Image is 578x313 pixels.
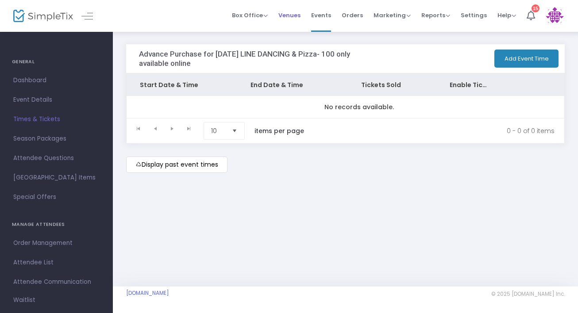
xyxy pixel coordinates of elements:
[211,126,225,135] span: 10
[532,4,539,12] div: 15
[13,114,100,125] span: Times & Tickets
[13,276,100,288] span: Attendee Communication
[494,50,559,68] button: Add Event Time
[497,11,516,19] span: Help
[12,53,101,71] h4: GENERAL
[421,11,450,19] span: Reports
[13,153,100,164] span: Attendee Questions
[491,290,565,298] span: © 2025 [DOMAIN_NAME] Inc.
[126,290,169,297] a: [DOMAIN_NAME]
[254,126,304,135] label: items per page
[13,172,100,183] span: [GEOGRAPHIC_DATA] Items
[323,122,555,140] kendo-pager-info: 0 - 0 of 0 items
[13,133,100,145] span: Season Packages
[342,4,363,27] span: Orders
[139,50,354,68] h3: Advance Purchase for [DATE] LINE DANCING & Pizza- 100 only available online
[13,191,100,203] span: Special Offers
[228,122,241,139] button: Select
[13,257,100,268] span: Attendee List
[232,11,268,19] span: Box Office
[461,4,487,27] span: Settings
[12,216,101,233] h4: MANAGE ATTENDEES
[126,156,227,173] m-button: Display past event times
[127,74,564,118] div: Data table
[13,237,100,249] span: Order Management
[13,94,100,106] span: Event Details
[237,74,348,96] th: End Date & Time
[127,74,237,96] th: Start Date & Time
[348,74,436,96] th: Tickets Sold
[13,296,35,305] span: Waitlist
[311,4,331,27] span: Events
[374,11,411,19] span: Marketing
[278,4,301,27] span: Venues
[436,74,503,96] th: Enable Ticket Sales
[13,75,100,86] span: Dashboard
